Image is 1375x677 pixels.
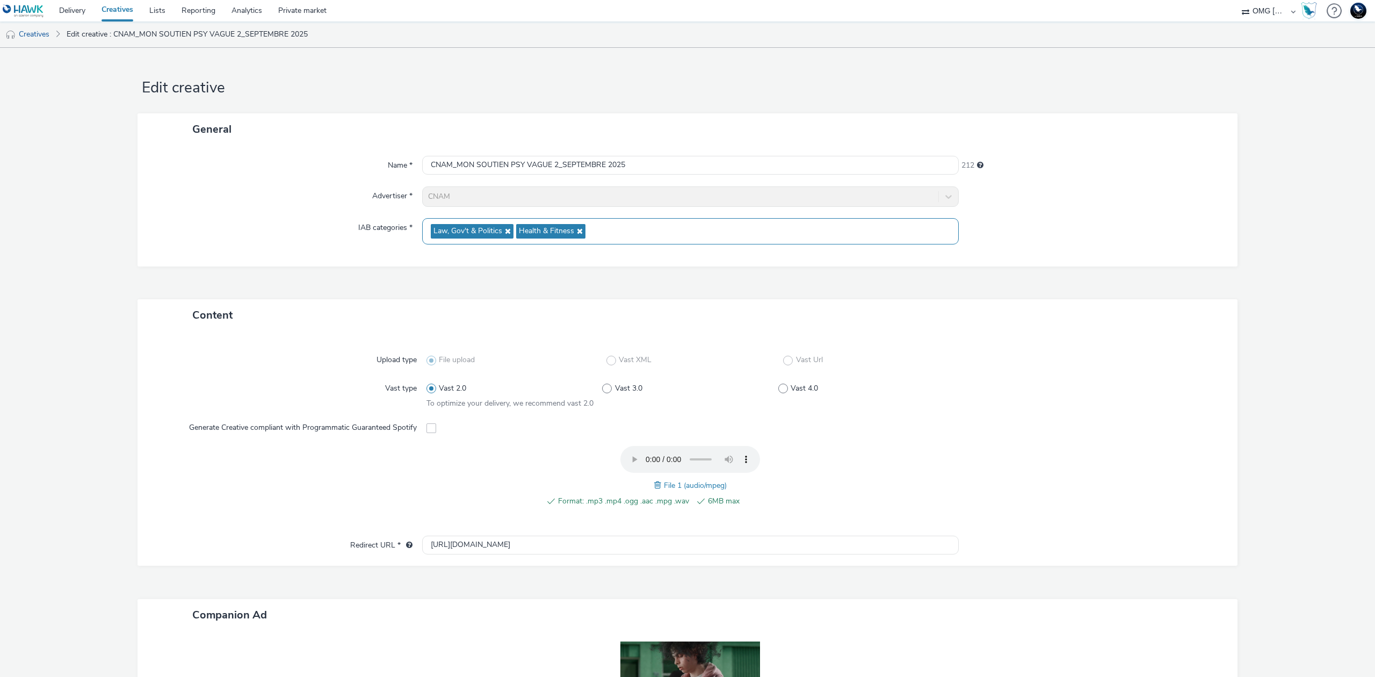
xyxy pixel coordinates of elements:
span: To optimize your delivery, we recommend vast 2.0 [426,398,594,408]
label: Name * [383,156,417,171]
img: Hawk Academy [1301,2,1317,19]
span: Vast XML [619,355,652,365]
span: Vast 2.0 [439,383,466,394]
span: Vast Url [796,355,823,365]
span: Law, Gov't & Politics [433,227,502,236]
span: File 1 (audio/mpeg) [664,480,727,491]
span: Format: .mp3 .mp4 .ogg .aac .mpg .wav [558,495,689,508]
label: Redirect URL * [346,536,417,551]
img: audio [5,30,16,40]
input: Name [422,156,959,175]
span: Content [192,308,233,322]
span: Vast 4.0 [791,383,818,394]
div: Maximum 255 characters [977,160,983,171]
span: General [192,122,231,136]
div: URL will be used as a validation URL with some SSPs and it will be the redirection URL of your cr... [401,540,412,551]
h1: Edit creative [137,78,1237,98]
img: undefined Logo [3,4,44,18]
span: 212 [961,160,974,171]
span: Vast 3.0 [615,383,642,394]
label: Generate Creative compliant with Programmatic Guaranteed Spotify [185,418,421,433]
span: File upload [439,355,475,365]
input: url... [422,536,959,554]
a: Hawk Academy [1301,2,1321,19]
span: Companion Ad [192,608,267,622]
img: Support Hawk [1350,3,1366,19]
label: Upload type [372,350,421,365]
label: Advertiser * [368,186,417,201]
label: Vast type [381,379,421,394]
span: Health & Fitness [519,227,574,236]
a: Edit creative : CNAM_MON SOUTIEN PSY VAGUE 2_SEPTEMBRE 2025 [61,21,313,47]
span: 6MB max [708,495,839,508]
label: IAB categories * [354,218,417,233]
